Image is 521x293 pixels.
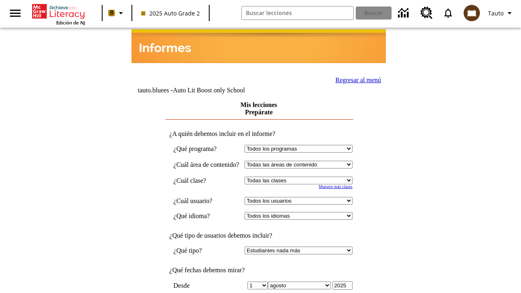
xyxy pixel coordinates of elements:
nobr: ¿Cuál área de contenido? [173,161,239,168]
span: 2025 Auto Grade 2 [141,9,200,17]
td: tauto.bluees - [138,87,287,94]
a: Notificaciones [438,2,459,24]
td: Desde [173,281,241,290]
span: B [110,8,114,18]
button: Boost El color de la clase es anaranjado claro. Cambiar el color de la clase. [105,6,129,20]
td: ¿Qué tipo? [173,247,241,254]
td: ¿Cuál clase? [173,177,241,184]
img: avatar image [464,5,480,21]
button: Perfil/Configuración [485,6,518,20]
span: Edición de NJ [56,20,85,26]
img: header [131,29,386,63]
td: ¿Qué idioma? [173,212,241,220]
td: ¿Cuál usuario? [173,197,241,205]
a: Regresar al menú [335,77,381,83]
td: ¿Qué tipo de usuarios debemos incluir? [165,232,352,239]
a: Mis lecciones Prepárate [241,101,277,116]
a: Muestre más clases [319,184,352,189]
input: Buscar campo [242,7,354,20]
button: Abrir el menú lateral [3,1,27,25]
div: Portada [32,2,85,26]
a: Centro de recursos, Se abrirá en una pestaña nueva. [416,2,438,24]
td: ¿Qué fechas debemos mirar? [165,267,352,274]
span: Tauto [488,9,503,17]
td: ¿Qué programa? [173,145,241,153]
td: ¿A quién debemos incluir en el informe? [165,130,352,138]
nobr: Auto Lit Boost only School [173,87,245,94]
button: Escoja un nuevo avatar [459,2,485,24]
a: Centro de información [393,2,416,24]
